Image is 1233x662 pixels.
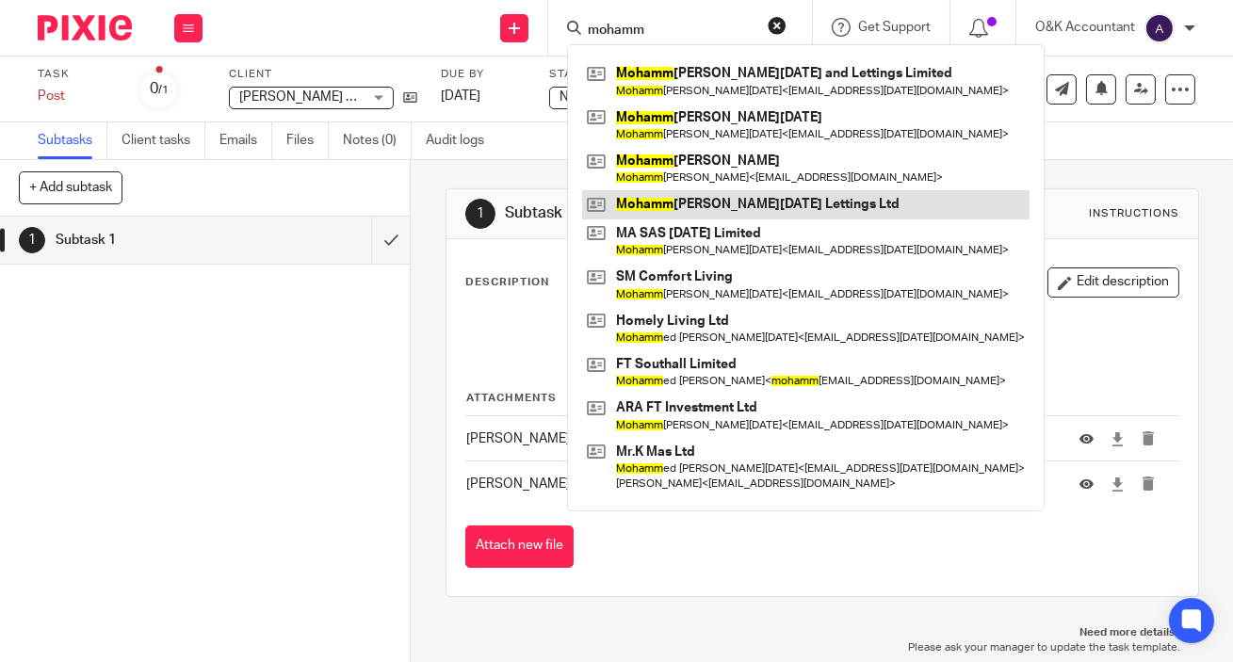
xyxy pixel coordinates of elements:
input: Search [586,23,755,40]
span: [PERSON_NAME] Seven Sister [239,90,421,104]
a: Download [1111,475,1125,493]
span: [DATE] [441,89,480,103]
a: Download [1111,429,1125,448]
p: O&K Accountant [1035,18,1135,37]
img: svg%3E [1144,13,1175,43]
label: Task [38,67,113,82]
a: Files [286,122,329,159]
label: Client [229,67,417,82]
h1: Subtask 1 [505,203,862,223]
span: Get Support [858,21,931,34]
p: [PERSON_NAME] Seven Sister - HMRC corp tax ye 31.12.2... [466,475,881,493]
label: Status [549,67,738,82]
p: Please ask your manager to update the task template. [464,640,1180,655]
button: Clear [768,16,787,35]
a: Emails [219,122,272,159]
label: Due by [441,67,526,82]
div: 0 [150,78,169,100]
div: Instructions [1089,206,1179,221]
h1: Subtask 1 [56,226,253,254]
button: + Add subtask [19,171,122,203]
span: Attachments [466,393,557,403]
button: Edit description [1047,267,1179,298]
button: Attach new file [465,525,574,568]
p: [PERSON_NAME] Seven Sisters - CS due - [DATE].pdf [466,429,881,448]
p: Need more details? [464,625,1180,640]
p: Description [465,275,549,290]
a: Notes (0) [343,122,412,159]
img: Pixie [38,15,132,40]
a: Subtasks [38,122,107,159]
div: 1 [465,199,495,229]
small: /1 [158,85,169,95]
span: Not started [560,90,626,104]
a: Client tasks [122,122,205,159]
div: Post [38,87,113,105]
div: 1 [19,227,45,253]
a: Audit logs [426,122,498,159]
